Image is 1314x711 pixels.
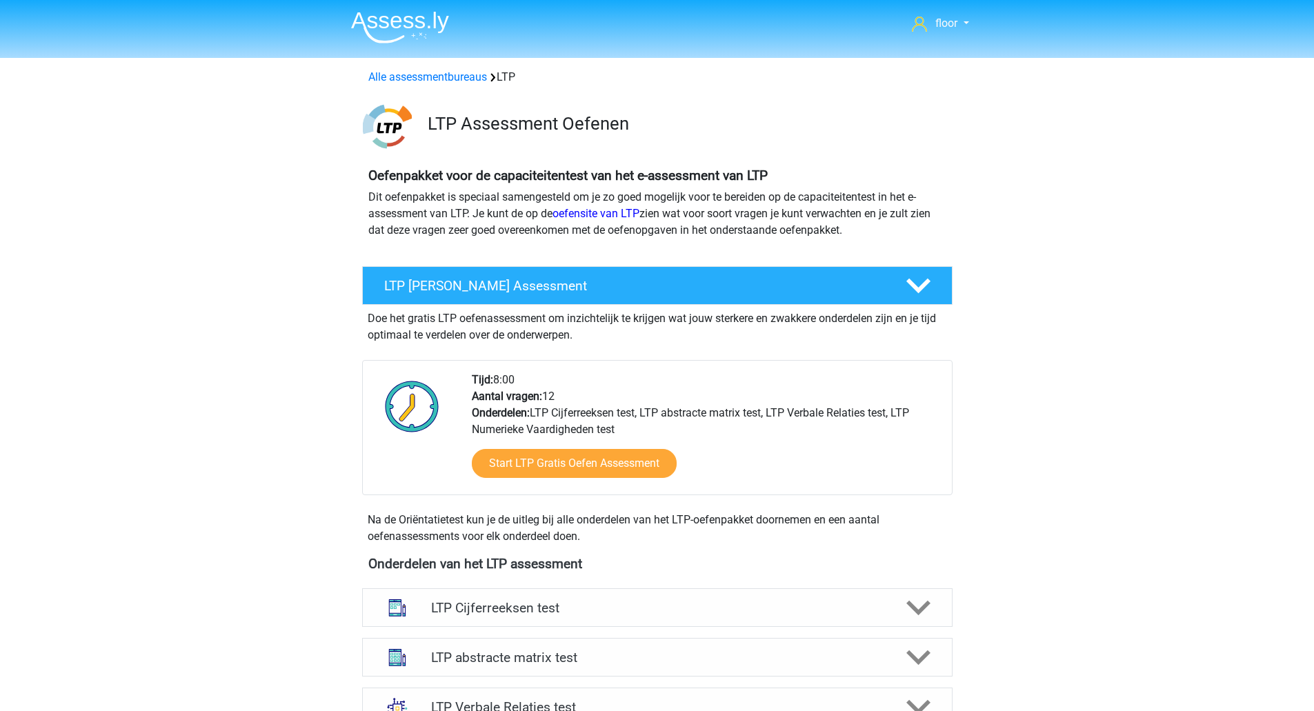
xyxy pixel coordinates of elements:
[363,69,952,86] div: LTP
[357,638,958,677] a: abstracte matrices LTP abstracte matrix test
[906,15,974,32] a: floor
[368,556,946,572] h4: Onderdelen van het LTP assessment
[428,113,942,134] h3: LTP Assessment Oefenen
[379,590,415,625] img: cijferreeksen
[472,390,542,403] b: Aantal vragen:
[362,305,953,343] div: Doe het gratis LTP oefenassessment om inzichtelijk te krijgen wat jouw sterkere en zwakkere onder...
[384,278,884,294] h4: LTP [PERSON_NAME] Assessment
[472,449,677,478] a: Start LTP Gratis Oefen Assessment
[368,168,768,183] b: Oefenpakket voor de capaciteitentest van het e-assessment van LTP
[363,102,412,151] img: ltp.png
[368,189,946,239] p: Dit oefenpakket is speciaal samengesteld om je zo goed mogelijk voor te bereiden op de capaciteit...
[379,639,415,675] img: abstracte matrices
[357,588,958,627] a: cijferreeksen LTP Cijferreeksen test
[357,266,958,305] a: LTP [PERSON_NAME] Assessment
[553,207,639,220] a: oefensite van LTP
[362,512,953,545] div: Na de Oriëntatietest kun je de uitleg bij alle onderdelen van het LTP-oefenpakket doornemen en ee...
[431,650,883,665] h4: LTP abstracte matrix test
[431,600,883,616] h4: LTP Cijferreeksen test
[935,17,957,30] span: floor
[472,406,530,419] b: Onderdelen:
[351,11,449,43] img: Assessly
[461,372,951,494] div: 8:00 12 LTP Cijferreeksen test, LTP abstracte matrix test, LTP Verbale Relaties test, LTP Numerie...
[377,372,447,441] img: Klok
[368,70,487,83] a: Alle assessmentbureaus
[472,373,493,386] b: Tijd:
